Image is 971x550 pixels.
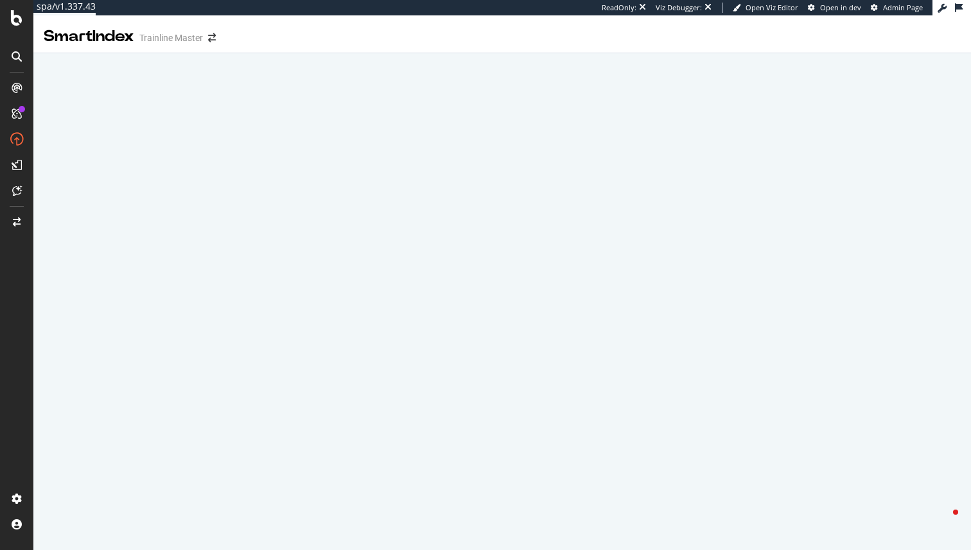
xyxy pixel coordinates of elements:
[656,3,702,13] div: Viz Debugger:
[808,3,861,13] a: Open in dev
[883,3,923,12] span: Admin Page
[820,3,861,12] span: Open in dev
[927,506,958,537] iframe: Intercom live chat
[139,31,203,44] div: Trainline Master
[208,33,216,42] div: arrow-right-arrow-left
[733,3,798,13] a: Open Viz Editor
[602,3,636,13] div: ReadOnly:
[33,53,971,550] iframe: To enrich screen reader interactions, please activate Accessibility in Grammarly extension settings
[44,26,134,47] div: SmartIndex
[871,3,923,13] a: Admin Page
[746,3,798,12] span: Open Viz Editor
